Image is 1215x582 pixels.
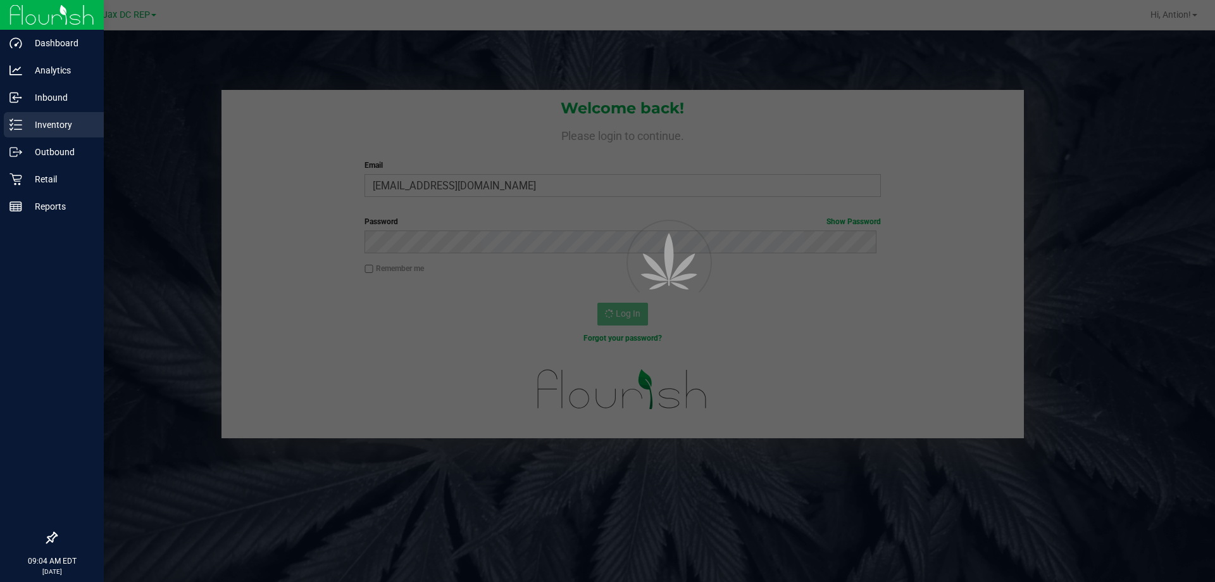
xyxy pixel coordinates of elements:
p: Inventory [22,117,98,132]
p: Analytics [22,63,98,78]
inline-svg: Outbound [9,146,22,158]
p: Outbound [22,144,98,160]
inline-svg: Retail [9,173,22,186]
inline-svg: Inventory [9,118,22,131]
inline-svg: Analytics [9,64,22,77]
p: Dashboard [22,35,98,51]
inline-svg: Reports [9,200,22,213]
inline-svg: Dashboard [9,37,22,49]
p: 09:04 AM EDT [6,555,98,567]
p: Inbound [22,90,98,105]
p: Reports [22,199,98,214]
inline-svg: Inbound [9,91,22,104]
p: Retail [22,172,98,187]
p: [DATE] [6,567,98,576]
